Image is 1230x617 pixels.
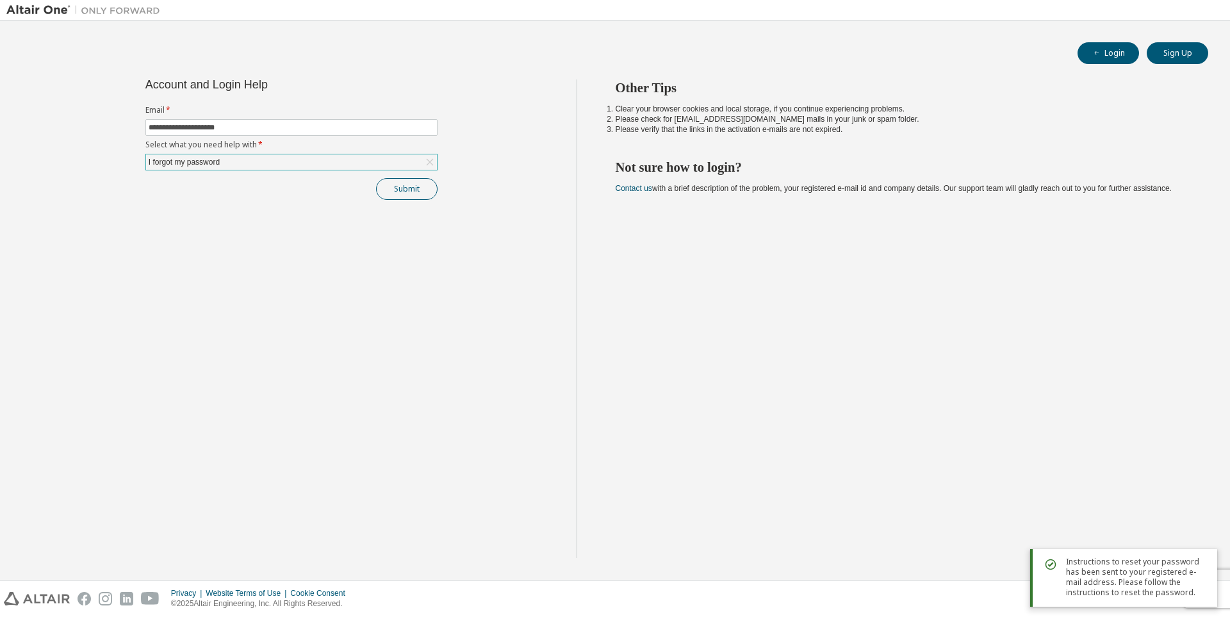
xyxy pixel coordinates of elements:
span: with a brief description of the problem, your registered e-mail id and company details. Our suppo... [616,184,1172,193]
img: altair_logo.svg [4,592,70,605]
a: Contact us [616,184,652,193]
label: Select what you need help with [145,140,438,150]
h2: Not sure how to login? [616,159,1186,176]
div: Website Terms of Use [206,588,290,598]
img: instagram.svg [99,592,112,605]
button: Submit [376,178,438,200]
h2: Other Tips [616,79,1186,96]
img: linkedin.svg [120,592,133,605]
div: I forgot my password [146,154,437,170]
label: Email [145,105,438,115]
img: youtube.svg [141,592,160,605]
button: Sign Up [1147,42,1208,64]
div: Account and Login Help [145,79,379,90]
li: Clear your browser cookies and local storage, if you continue experiencing problems. [616,104,1186,114]
img: facebook.svg [78,592,91,605]
li: Please check for [EMAIL_ADDRESS][DOMAIN_NAME] mails in your junk or spam folder. [616,114,1186,124]
p: © 2025 Altair Engineering, Inc. All Rights Reserved. [171,598,353,609]
div: I forgot my password [147,155,222,169]
span: Instructions to reset your password has been sent to your registered e-mail address. Please follo... [1066,557,1207,598]
button: Login [1078,42,1139,64]
div: Cookie Consent [290,588,352,598]
li: Please verify that the links in the activation e-mails are not expired. [616,124,1186,135]
img: Altair One [6,4,167,17]
div: Privacy [171,588,206,598]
